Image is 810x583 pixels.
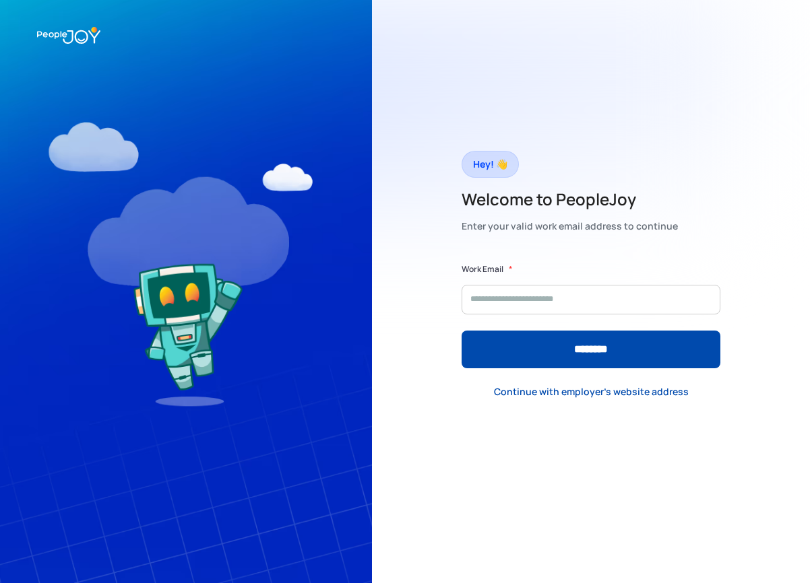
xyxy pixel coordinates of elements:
form: Form [462,263,720,368]
h2: Welcome to PeopleJoy [462,188,678,210]
label: Work Email [462,263,503,276]
a: Continue with employer's website address [483,378,699,406]
div: Hey! 👋 [473,155,507,174]
div: Enter your valid work email address to continue [462,217,678,236]
div: Continue with employer's website address [494,385,689,399]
